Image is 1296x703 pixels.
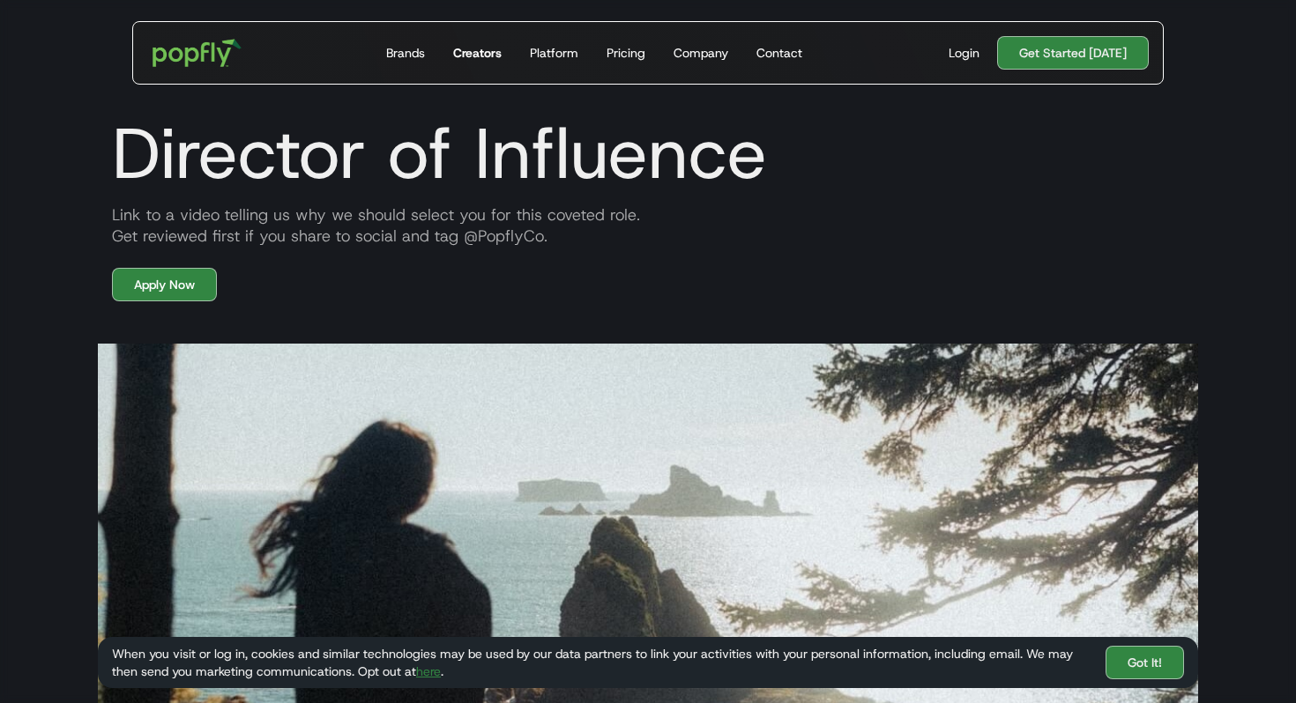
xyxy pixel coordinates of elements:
img: tab_keywords_by_traffic_grey.svg [175,102,190,116]
div: v 4.0.25 [49,28,86,42]
div: Domain Overview [67,104,158,115]
a: Apply Now [112,268,217,301]
img: website_grey.svg [28,46,42,60]
a: Contact [749,22,809,84]
a: Got It! [1106,646,1184,679]
a: home [140,26,254,79]
a: Creators [446,22,509,84]
a: Brands [379,22,432,84]
h1: Director of Influence [98,111,1198,196]
div: Company [674,44,728,62]
a: Company [667,22,735,84]
img: tab_domain_overview_orange.svg [48,102,62,116]
div: Pricing [607,44,645,62]
div: Link to a video telling us why we should select you for this coveted role. Get reviewed first if ... [98,204,1198,247]
img: logo_orange.svg [28,28,42,42]
a: Login [942,44,987,62]
div: Contact [756,44,802,62]
div: Login [949,44,979,62]
div: Creators [453,44,502,62]
div: Brands [386,44,425,62]
a: here [416,663,441,679]
div: Keywords by Traffic [195,104,297,115]
div: Domain: [DOMAIN_NAME] [46,46,194,60]
a: Pricing [600,22,652,84]
a: Get Started [DATE] [997,36,1149,70]
div: When you visit or log in, cookies and similar technologies may be used by our data partners to li... [112,645,1091,680]
div: Platform [530,44,578,62]
a: Platform [523,22,585,84]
